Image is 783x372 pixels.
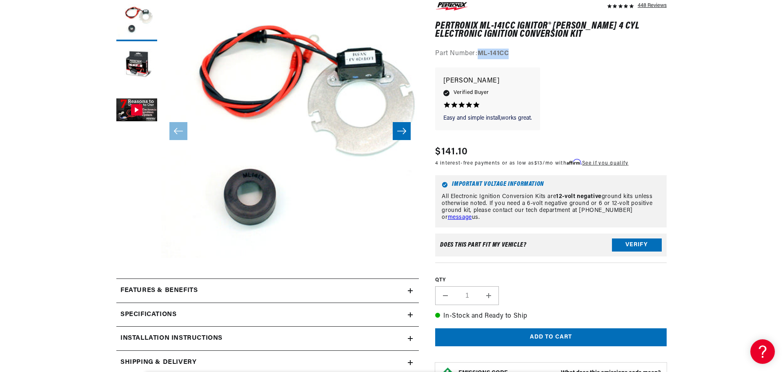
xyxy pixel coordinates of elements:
[556,194,602,200] strong: 12-volt negative
[435,22,667,39] h1: PerTronix ML-141CC Ignitor® [PERSON_NAME] 4 cyl Electronic Ignition Conversion Kit
[116,45,157,86] button: Load image 2 in gallery view
[612,238,662,252] button: Verify
[120,285,198,296] h2: Features & Benefits
[116,303,419,327] summary: Specifications
[440,242,526,248] div: Does This part fit My vehicle?
[116,279,419,303] summary: Features & Benefits
[435,159,628,167] p: 4 interest-free payments or as low as /mo with .
[169,122,187,140] button: Slide left
[478,50,509,57] strong: ML-141CC
[116,0,157,41] button: Load image 1 in gallery view
[442,194,660,221] p: All Electronic Ignition Conversion Kits are ground kits unless otherwise noted. If you need a 6-v...
[435,145,468,159] span: $141.10
[116,0,419,262] media-gallery: Gallery Viewer
[120,310,176,320] h2: Specifications
[442,182,660,188] h6: Important Voltage Information
[448,214,472,221] a: message
[116,327,419,350] summary: Installation instructions
[534,161,543,166] span: $13
[638,0,667,10] div: 448 Reviews
[443,76,532,87] p: [PERSON_NAME]
[435,328,667,347] button: Add to cart
[120,333,222,344] h2: Installation instructions
[393,122,411,140] button: Slide right
[435,277,667,284] label: QTY
[454,88,489,97] span: Verified Buyer
[582,161,628,166] a: See if you qualify - Learn more about Affirm Financing (opens in modal)
[435,49,667,59] div: Part Number:
[567,159,581,165] span: Affirm
[435,311,667,322] p: In-Stock and Ready to Ship
[120,357,196,368] h2: Shipping & Delivery
[443,114,532,123] p: Easy and simple install,works great.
